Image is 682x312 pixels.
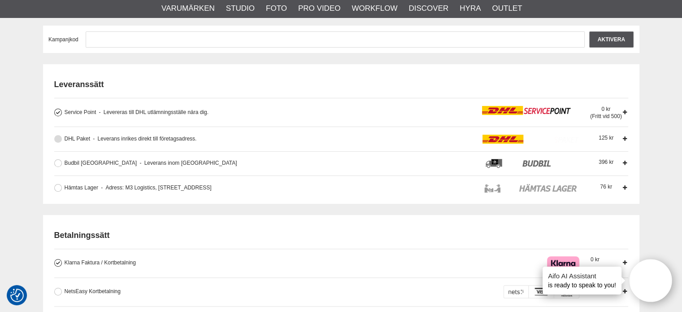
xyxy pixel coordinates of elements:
[99,109,209,115] span: Levereras till DHL utlämningsställe nära dig.
[65,185,98,191] span: Hämtas Lager
[10,287,24,303] button: Samtyckesinställningar
[65,288,121,294] span: NetsEasy Kortbetalning
[101,185,211,191] span: Adress: M3 Logistics, [STREET_ADDRESS]
[492,3,522,14] a: Outlet
[298,3,340,14] a: Pro Video
[547,256,579,270] img: Klarna Checkout
[65,136,91,142] span: DHL Paket
[482,159,579,168] img: icon_budbil_logo.png
[352,3,397,14] a: Workflow
[543,267,621,294] div: is ready to speak to you!
[599,135,613,141] span: 125
[65,259,136,266] span: Klarna Faktura / Kortbetalning
[589,31,634,48] input: Aktivera
[590,113,622,119] span: (Fritt vid 500)
[482,106,579,115] img: icon_dhlservicepoint_logo.png
[54,79,628,90] h2: Leveranssätt
[65,160,137,166] span: Budbil [GEOGRAPHIC_DATA]
[599,159,613,165] span: 396
[504,285,579,299] img: DIBS - Payments made easy
[591,256,599,263] span: 0
[548,271,616,281] h4: Aifo AI Assistant
[460,3,481,14] a: Hyra
[48,36,78,43] span: Kampanjkod
[600,184,612,190] span: 76
[482,135,579,144] img: icon_dhl.png
[54,230,628,241] h2: Betalningssätt
[161,3,215,14] a: Varumärken
[266,3,287,14] a: Foto
[482,184,579,193] img: icon_lager_logo.png
[65,109,96,115] span: Service Point
[408,3,448,14] a: Discover
[601,106,610,112] span: 0
[10,289,24,302] img: Revisit consent button
[139,160,237,166] span: Leverans inom [GEOGRAPHIC_DATA]
[226,3,255,14] a: Studio
[93,136,196,142] span: Leverans inrikes direkt till företagsadress.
